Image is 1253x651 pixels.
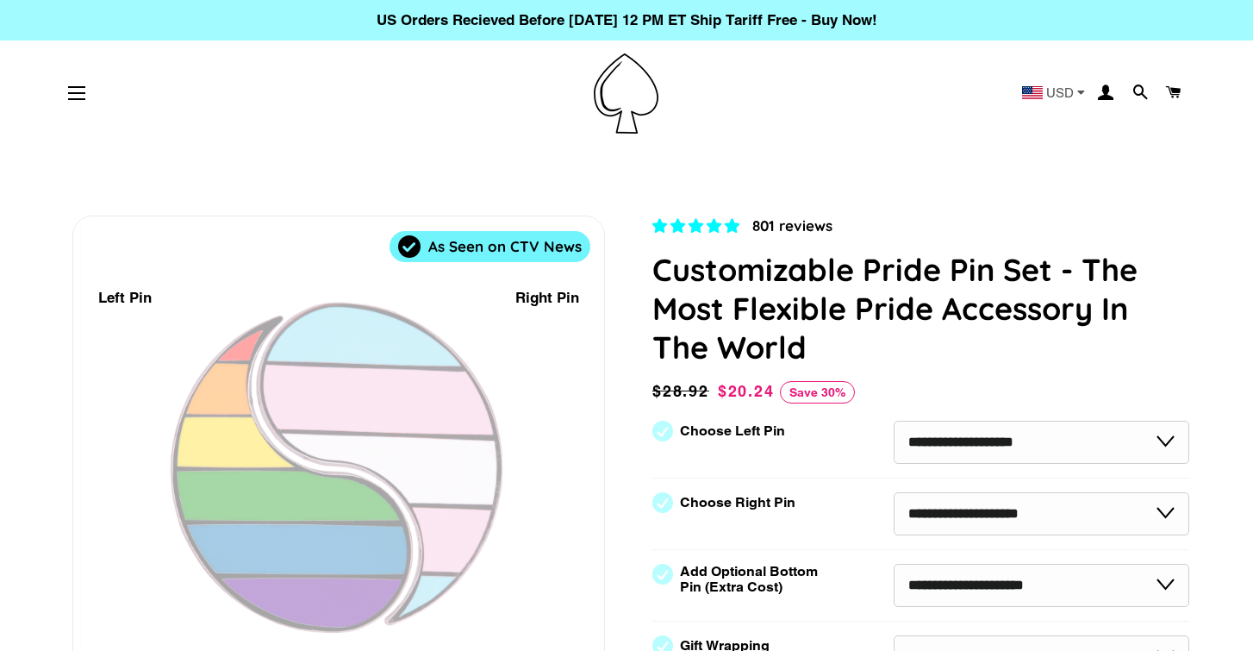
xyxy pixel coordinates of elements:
[652,250,1189,366] h1: Customizable Pride Pin Set - The Most Flexible Pride Accessory In The World
[718,382,775,400] span: $20.24
[752,216,832,235] span: 801 reviews
[594,53,658,134] img: Pin-Ace
[780,381,855,404] span: Save 30%
[652,217,744,235] span: 4.83 stars
[515,286,579,310] div: Right Pin
[652,379,714,404] span: $28.92
[680,423,785,439] label: Choose Left Pin
[1046,86,1074,99] span: USD
[680,564,825,595] label: Add Optional Bottom Pin (Extra Cost)
[680,495,795,510] label: Choose Right Pin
